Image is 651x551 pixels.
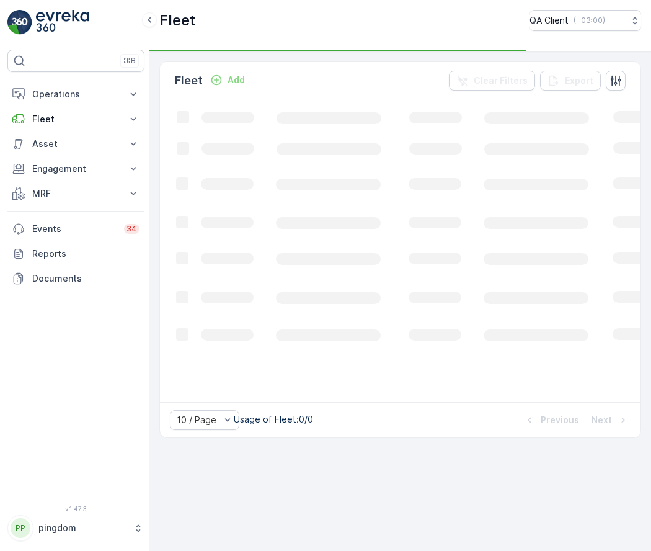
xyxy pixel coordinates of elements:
[7,505,144,513] span: v 1.47.3
[38,522,127,534] p: pingdom
[32,272,139,285] p: Documents
[32,248,139,260] p: Reports
[7,10,32,35] img: logo
[529,10,641,31] button: QA Client(+03:00)
[32,113,120,125] p: Fleet
[449,71,535,91] button: Clear Filters
[32,138,120,150] p: Asset
[32,163,120,175] p: Engagement
[205,73,250,87] button: Add
[175,72,203,89] p: Fleet
[36,10,89,35] img: logo_light-DOdMpM7g.png
[32,223,117,235] p: Events
[7,82,144,107] button: Operations
[7,132,144,156] button: Asset
[541,414,579,426] p: Previous
[573,16,605,25] p: ( +03:00 )
[159,11,196,30] p: Fleet
[123,56,136,66] p: ⌘B
[7,515,144,541] button: PPpingdom
[7,217,144,241] a: Events34
[234,413,313,426] p: Usage of Fleet : 0/0
[565,74,593,87] p: Export
[32,187,120,200] p: MRF
[32,88,120,101] p: Operations
[7,181,144,206] button: MRF
[7,266,144,291] a: Documents
[7,241,144,266] a: Reports
[11,518,30,538] div: PP
[591,414,612,426] p: Next
[529,14,569,27] p: QA Client
[522,413,580,428] button: Previous
[228,74,245,86] p: Add
[7,156,144,181] button: Engagement
[7,107,144,132] button: Fleet
[590,413,631,428] button: Next
[474,74,528,87] p: Clear Filters
[540,71,601,91] button: Export
[126,224,137,234] p: 34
